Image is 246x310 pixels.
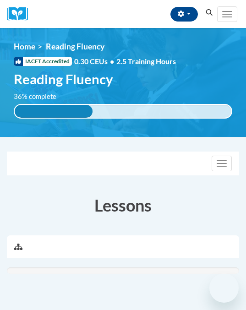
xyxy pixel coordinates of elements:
span: 2.5 Training Hours [116,57,176,65]
h3: Lessons [7,194,239,217]
span: Reading Fluency [14,71,113,87]
button: Account Settings [170,7,198,22]
div: 36% complete [15,105,93,118]
label: 36% complete [14,92,66,102]
img: Logo brand [7,7,34,21]
a: Home [14,42,35,51]
span: IACET Accredited [14,57,72,66]
span: Reading Fluency [46,42,104,51]
span: 0.30 CEUs [74,56,116,66]
iframe: Button to launch messaging window [209,273,239,303]
a: Cox Campus [7,7,34,21]
span: • [110,57,114,65]
button: Search [202,7,216,18]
